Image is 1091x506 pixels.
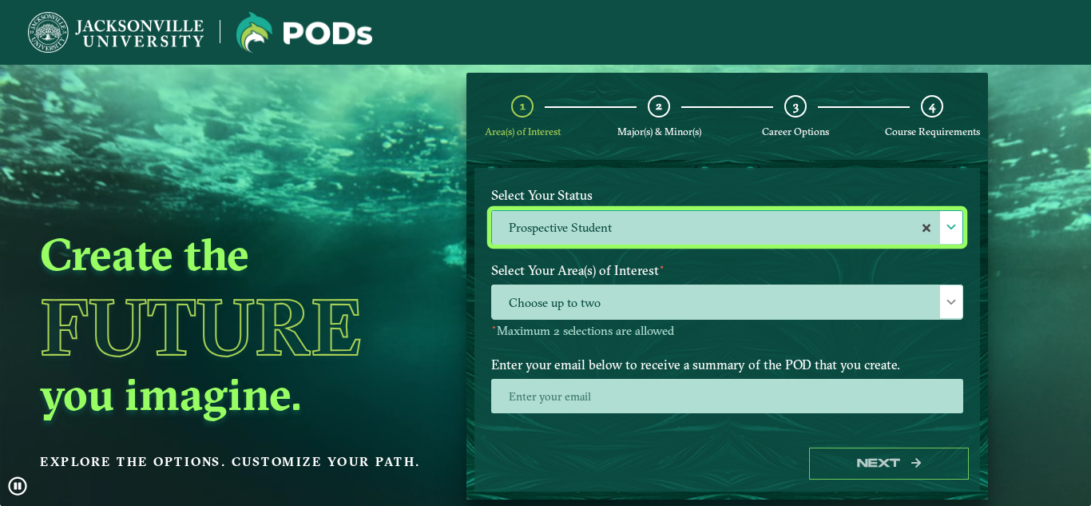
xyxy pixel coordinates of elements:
[491,379,963,413] input: Enter your email
[659,261,665,273] sup: ⋆
[809,448,969,480] button: Next
[40,226,429,282] h2: Create the
[479,181,975,210] label: Select Your Status
[491,321,497,333] sup: ⋆
[793,98,799,114] span: 3
[40,450,429,474] p: Explore the options. Customize your path.
[479,349,975,379] label: Enter your email below to receive a summary of the POD that you create.
[929,98,935,114] span: 4
[491,324,963,339] p: Maximum 2 selections are allowed
[28,12,204,53] img: Jacksonville University logo
[492,211,962,245] label: Prospective Student
[885,126,980,137] span: Course Requirements
[40,366,429,422] h2: you imagine.
[656,98,662,114] span: 2
[617,126,701,137] span: Major(s) & Minor(s)
[492,285,962,320] span: Choose up to two
[762,126,829,137] span: Career Options
[520,98,526,114] span: 1
[479,256,975,285] label: Select Your Area(s) of Interest
[40,288,429,366] h1: Future
[485,126,561,137] span: Area(s) of Interest
[236,12,372,53] img: Jacksonville University logo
